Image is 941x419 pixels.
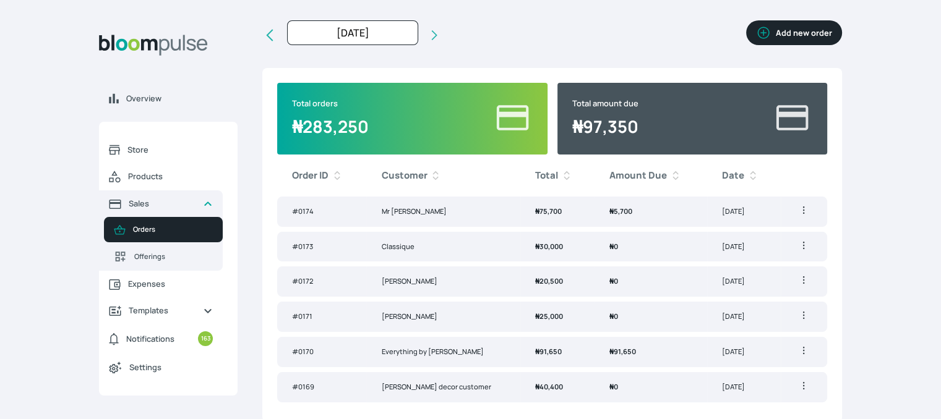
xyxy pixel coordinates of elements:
[572,98,638,109] p: Total amount due
[609,347,614,356] span: ₦
[277,232,366,262] td: # 0173
[104,242,223,271] a: Offerings
[292,115,369,138] span: 283,250
[292,169,329,183] b: Order ID
[609,206,632,216] span: 5,700
[609,242,618,251] span: 0
[129,305,193,316] span: Templates
[366,266,520,297] td: [PERSON_NAME]
[381,169,427,183] b: Customer
[128,278,213,290] span: Expenses
[535,242,563,251] span: 30,000
[366,302,520,332] td: [PERSON_NAME]
[292,115,303,138] span: ₦
[277,266,366,297] td: # 0172
[126,93,228,104] span: Overview
[366,197,520,227] td: Mr [PERSON_NAME]
[707,232,781,262] td: [DATE]
[277,372,366,402] td: # 0169
[366,372,520,402] td: [PERSON_NAME] decor customer
[128,171,213,182] span: Products
[535,242,539,251] span: ₦
[572,115,583,138] span: ₦
[707,266,781,297] td: [DATE]
[609,169,667,183] b: Amount Due
[535,206,562,216] span: 75,700
[609,311,618,321] span: 0
[535,311,539,321] span: ₦
[198,331,213,346] small: 163
[99,297,223,324] a: Templates
[535,382,539,391] span: ₦
[129,198,193,209] span: Sales
[722,169,744,183] b: Date
[535,347,539,356] span: ₦
[127,144,213,156] span: Store
[99,85,238,112] a: Overview
[535,382,563,391] span: 40,400
[277,197,366,227] td: # 0174
[746,20,842,45] button: Add new order
[535,311,563,321] span: 25,000
[707,302,781,332] td: [DATE]
[609,347,636,356] span: 91,650
[707,337,781,367] td: [DATE]
[277,302,366,332] td: # 0171
[277,337,366,367] td: # 0170
[707,372,781,402] td: [DATE]
[609,276,614,286] span: ₦
[609,206,614,216] span: ₦
[126,333,174,345] span: Notifications
[104,217,223,242] a: Orders
[99,271,223,297] a: Expenses
[535,276,539,286] span: ₦
[366,337,520,367] td: Everything by [PERSON_NAME]
[746,20,842,50] a: Add new order
[99,163,223,190] a: Products
[366,232,520,262] td: Classique
[99,190,223,217] a: Sales
[133,224,213,235] span: Orders
[134,252,213,262] span: Offerings
[99,353,223,381] a: Settings
[609,382,618,391] span: 0
[535,206,539,216] span: ₦
[129,362,213,373] span: Settings
[707,197,781,227] td: [DATE]
[292,98,369,109] p: Total orders
[572,115,638,138] span: 97,350
[535,169,558,183] b: Total
[609,276,618,286] span: 0
[99,324,223,353] a: Notifications163
[99,137,223,163] a: Store
[535,347,562,356] span: 91,650
[535,276,563,286] span: 20,500
[609,382,614,391] span: ₦
[609,242,614,251] span: ₦
[99,35,208,56] img: Bloom Logo
[609,311,614,321] span: ₦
